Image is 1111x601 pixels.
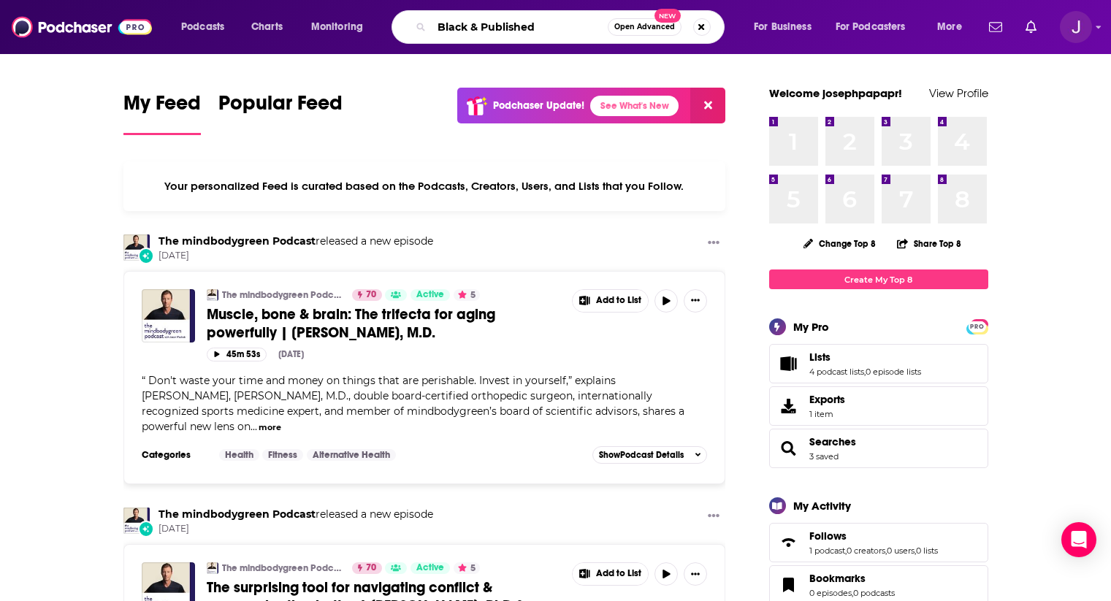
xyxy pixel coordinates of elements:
a: Muscle, bone & brain: The trifecta for aging powerfully | Vonda Wright, M.D. [142,289,195,342]
span: Searches [769,429,988,468]
a: Follows [809,529,938,543]
span: Charts [251,17,283,37]
span: Popular Feed [218,91,343,124]
a: Bookmarks [809,572,895,585]
div: My Activity [793,499,851,513]
div: [DATE] [278,349,304,359]
a: Health [219,449,259,461]
img: The mindbodygreen Podcast [207,289,218,301]
span: Active [416,288,444,302]
button: Show More Button [573,290,649,312]
span: For Podcasters [836,17,906,37]
span: ... [251,420,257,433]
a: My Feed [123,91,201,135]
span: [DATE] [159,250,433,262]
span: , [845,546,847,556]
button: open menu [927,15,980,39]
a: Searches [774,438,803,459]
button: 5 [454,289,480,301]
a: Muscle, bone & brain: The trifecta for aging powerfully | [PERSON_NAME], M.D. [207,305,562,342]
span: [DATE] [159,523,433,535]
span: Add to List [596,295,641,306]
button: Share Top 8 [896,229,962,258]
a: See What's New [590,96,679,116]
a: 70 [352,562,382,574]
button: open menu [826,15,927,39]
a: Lists [809,351,921,364]
a: 0 lists [916,546,938,556]
a: Exports [769,386,988,426]
a: Fitness [262,449,303,461]
div: Your personalized Feed is curated based on the Podcasts, Creators, Users, and Lists that you Follow. [123,161,726,211]
div: Open Intercom Messenger [1061,522,1096,557]
span: For Business [754,17,812,37]
a: View Profile [929,86,988,100]
span: Add to List [596,568,641,579]
a: 0 creators [847,546,885,556]
div: New Episode [138,521,154,537]
button: Show More Button [702,508,725,526]
a: Active [411,289,450,301]
button: Show More Button [684,562,707,586]
button: open menu [301,15,382,39]
span: Exports [809,393,845,406]
a: 0 users [887,546,915,556]
button: 45m 53s [207,348,267,361]
img: User Profile [1060,11,1092,43]
span: 70 [366,561,376,575]
span: Lists [769,344,988,383]
a: The mindbodygreen Podcast [123,508,150,534]
img: The mindbodygreen Podcast [207,562,218,574]
a: Bookmarks [774,575,803,595]
span: Active [416,561,444,575]
span: Logged in as josephpapapr [1060,11,1092,43]
a: The mindbodygreen Podcast [159,234,316,248]
button: Open AdvancedNew [608,18,682,36]
button: open menu [744,15,830,39]
span: , [885,546,887,556]
h3: Categories [142,449,207,461]
button: more [259,421,281,434]
span: Follows [809,529,847,543]
img: The mindbodygreen Podcast [123,234,150,261]
span: Monitoring [311,17,363,37]
a: Active [411,562,450,574]
a: 70 [352,289,382,301]
a: 0 podcasts [853,588,895,598]
span: Podcasts [181,17,224,37]
span: , [852,588,853,598]
span: More [937,17,962,37]
span: , [915,546,916,556]
button: Show More Button [573,563,649,585]
button: open menu [171,15,243,39]
div: Search podcasts, credits, & more... [405,10,738,44]
span: Open Advanced [614,23,675,31]
button: 5 [454,562,480,574]
a: PRO [969,321,986,332]
a: 4 podcast lists [809,367,864,377]
span: Bookmarks [809,572,866,585]
span: 70 [366,288,376,302]
span: , [864,367,866,377]
a: Alternative Health [307,449,396,461]
span: Muscle, bone & brain: The trifecta for aging powerfully | [PERSON_NAME], M.D. [207,305,495,342]
p: Podchaser Update! [493,99,584,112]
a: Searches [809,435,856,448]
button: Show More Button [702,234,725,253]
div: My Pro [793,320,829,334]
a: Create My Top 8 [769,269,988,289]
h3: released a new episode [159,234,433,248]
a: Welcome josephpapapr! [769,86,902,100]
a: Lists [774,353,803,374]
span: Exports [774,396,803,416]
span: PRO [969,321,986,332]
img: Podchaser - Follow, Share and Rate Podcasts [12,13,152,41]
button: Change Top 8 [795,234,885,253]
button: ShowPodcast Details [592,446,708,464]
a: Follows [774,532,803,553]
